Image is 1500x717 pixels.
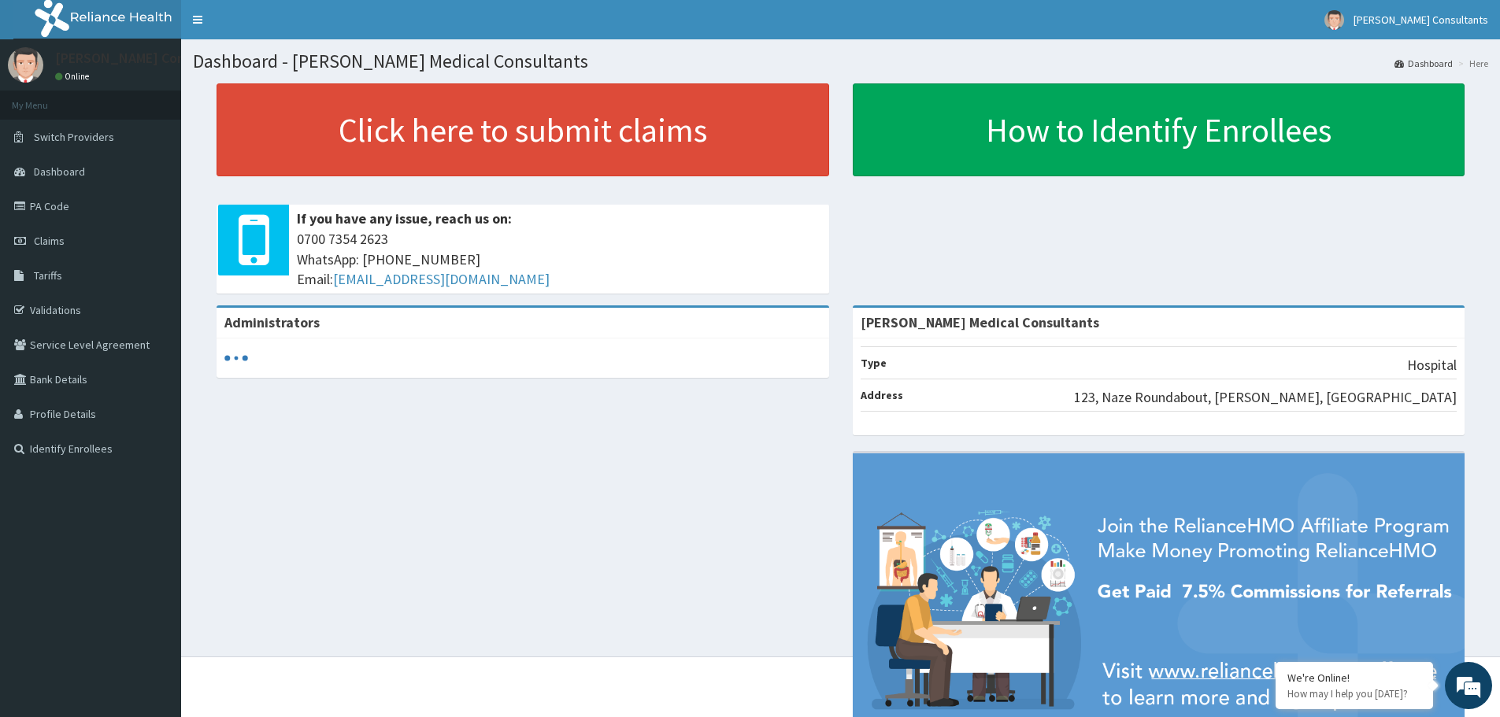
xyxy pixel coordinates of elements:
b: If you have any issue, reach us on: [297,209,512,227]
b: Type [861,356,887,370]
span: Dashboard [34,164,85,179]
span: Claims [34,234,65,248]
a: Dashboard [1394,57,1453,70]
span: Switch Providers [34,130,114,144]
a: Click here to submit claims [217,83,829,176]
a: [EMAIL_ADDRESS][DOMAIN_NAME] [333,270,550,288]
p: [PERSON_NAME] Consultants [55,51,236,65]
li: Here [1454,57,1488,70]
strong: [PERSON_NAME] Medical Consultants [861,313,1099,331]
svg: audio-loading [224,346,248,370]
img: User Image [8,47,43,83]
div: We're Online! [1287,671,1421,685]
b: Administrators [224,313,320,331]
span: [PERSON_NAME] Consultants [1354,13,1488,27]
span: 0700 7354 2623 WhatsApp: [PHONE_NUMBER] Email: [297,229,821,290]
span: Tariffs [34,268,62,283]
p: Hospital [1407,355,1457,375]
h1: Dashboard - [PERSON_NAME] Medical Consultants [193,51,1488,72]
a: How to Identify Enrollees [853,83,1465,176]
img: User Image [1324,10,1344,30]
a: Online [55,71,93,82]
p: 123, Naze Roundabout, [PERSON_NAME], [GEOGRAPHIC_DATA] [1074,387,1457,408]
b: Address [861,388,903,402]
p: How may I help you today? [1287,687,1421,700]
